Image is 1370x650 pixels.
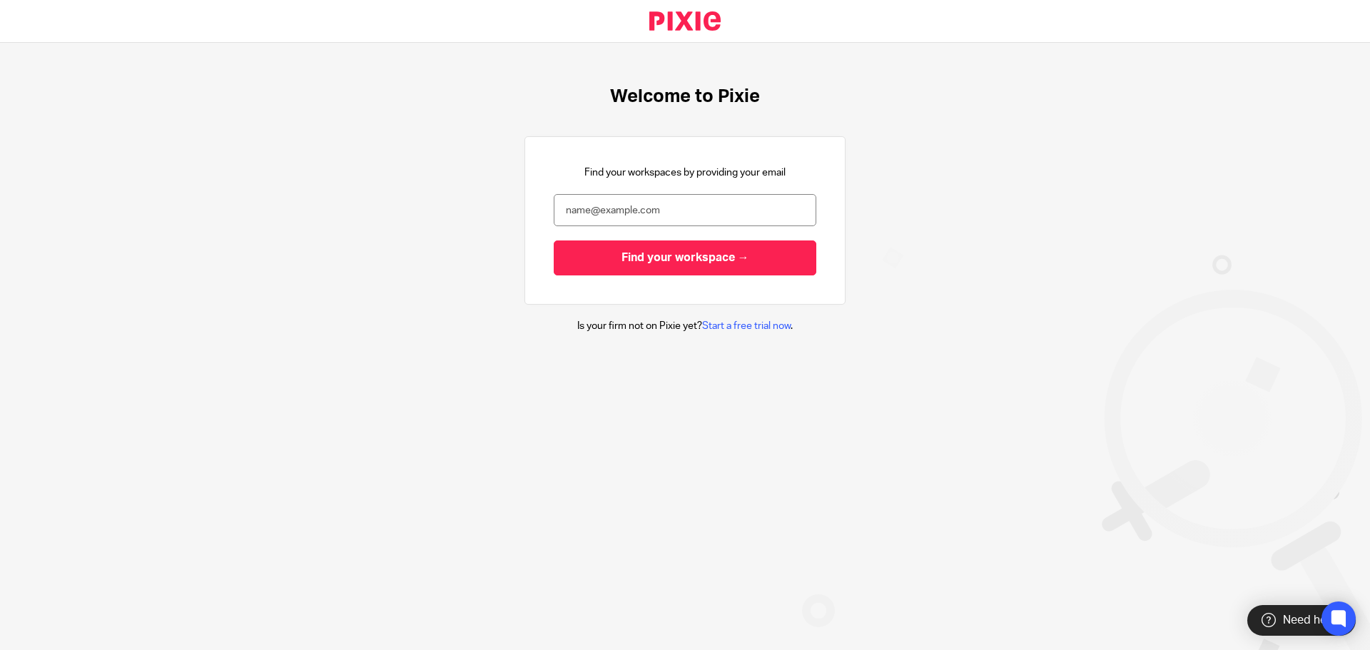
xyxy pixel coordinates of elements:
[610,86,760,108] h1: Welcome to Pixie
[577,319,793,333] p: Is your firm not on Pixie yet? .
[702,321,791,331] a: Start a free trial now
[584,166,786,180] p: Find your workspaces by providing your email
[1247,605,1356,636] div: Need help?
[554,194,816,226] input: name@example.com
[554,240,816,275] input: Find your workspace →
